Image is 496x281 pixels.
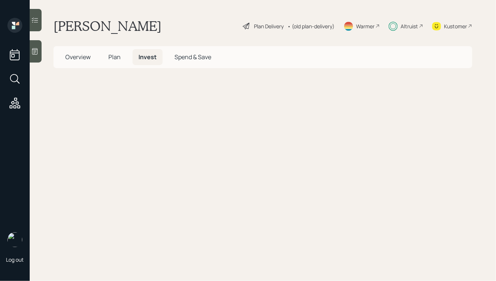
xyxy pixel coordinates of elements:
div: Altruist [401,22,418,30]
span: Plan [108,53,121,61]
span: Spend & Save [174,53,211,61]
div: Warmer [356,22,375,30]
div: Log out [6,256,24,263]
span: Overview [65,53,91,61]
div: • (old plan-delivery) [287,22,335,30]
span: Invest [138,53,157,61]
div: Kustomer [444,22,467,30]
img: hunter_neumayer.jpg [7,232,22,247]
div: Plan Delivery [254,22,284,30]
h1: [PERSON_NAME] [53,18,161,34]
